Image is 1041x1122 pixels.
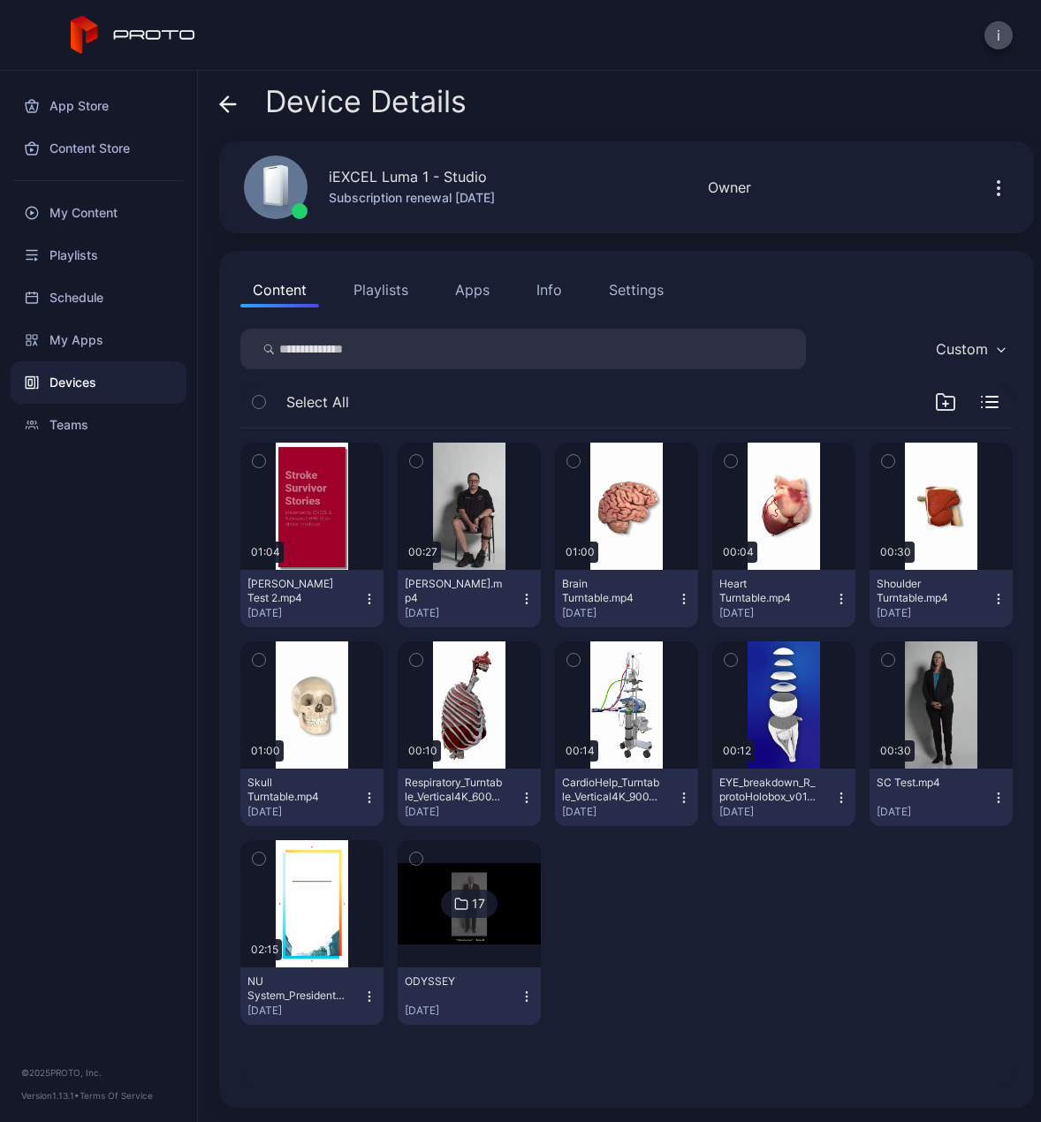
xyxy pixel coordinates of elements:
div: iEXCEL Luma 1 - Studio [329,166,487,187]
button: SC Test.mp4[DATE] [870,769,1013,826]
button: Heart Turntable.mp4[DATE] [712,570,855,627]
a: My Content [11,192,186,234]
button: Shoulder Turntable.mp4[DATE] [870,570,1013,627]
a: Playlists [11,234,186,277]
div: [DATE] [719,606,834,620]
div: [DATE] [877,805,992,819]
div: Custom [936,340,988,358]
div: Owner [708,177,751,198]
div: [DATE] [247,606,362,620]
div: EYE_breakdown_R_protoHolobox_v01.mp4 [719,776,817,804]
div: [DATE] [562,805,677,819]
button: i [984,21,1013,49]
div: [DATE] [562,606,677,620]
a: Schedule [11,277,186,319]
div: Skull Turntable.mp4 [247,776,345,804]
div: Settings [609,279,664,300]
div: [DATE] [719,805,834,819]
div: Randy Test 2.mp4 [247,577,345,605]
button: Info [524,272,574,307]
div: Randy Test.mp4 [405,577,502,605]
div: Respiratory_Turntable_Vertical4K_600_60fps (1).mp4 [405,776,502,804]
a: Teams [11,404,186,446]
div: Brain Turntable.mp4 [562,577,659,605]
button: EYE_breakdown_R_protoHolobox_v01.mp4[DATE] [712,769,855,826]
div: [DATE] [247,1004,362,1018]
button: Apps [443,272,502,307]
button: [PERSON_NAME] Test 2.mp4[DATE] [240,570,384,627]
button: CardioHelp_Turntable_Vertical4K_900_60fps (1).mp4[DATE] [555,769,698,826]
button: ODYSSEY[DATE] [398,967,541,1025]
a: My Apps [11,319,186,361]
button: NU System_President Gold.mp4[DATE] [240,967,384,1025]
div: Subscription renewal [DATE] [329,187,495,208]
button: Respiratory_Turntable_Vertical4K_600_60fps (1).mp4[DATE] [398,769,541,826]
div: [DATE] [405,1004,520,1018]
button: Brain Turntable.mp4[DATE] [555,570,698,627]
button: Content [240,272,319,307]
div: ODYSSEY [405,974,502,989]
div: CardioHelp_Turntable_Vertical4K_900_60fps (1).mp4 [562,776,659,804]
a: Terms Of Service [80,1090,153,1101]
div: 17 [472,896,485,912]
div: SC Test.mp4 [877,776,974,790]
button: [PERSON_NAME].mp4[DATE] [398,570,541,627]
span: Select All [286,391,349,413]
div: [DATE] [877,606,992,620]
div: [DATE] [405,805,520,819]
a: Devices [11,361,186,404]
button: Playlists [341,272,421,307]
div: Heart Turntable.mp4 [719,577,817,605]
button: Skull Turntable.mp4[DATE] [240,769,384,826]
div: [DATE] [405,606,520,620]
div: © 2025 PROTO, Inc. [21,1065,176,1080]
button: Custom [927,329,1013,369]
span: Version 1.13.1 • [21,1090,80,1101]
a: App Store [11,85,186,127]
div: NU System_President Gold.mp4 [247,974,345,1003]
div: Info [536,279,562,300]
span: Device Details [265,85,467,118]
div: [DATE] [247,805,362,819]
button: Settings [596,272,676,307]
a: Content Store [11,127,186,170]
div: Shoulder Turntable.mp4 [877,577,974,605]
